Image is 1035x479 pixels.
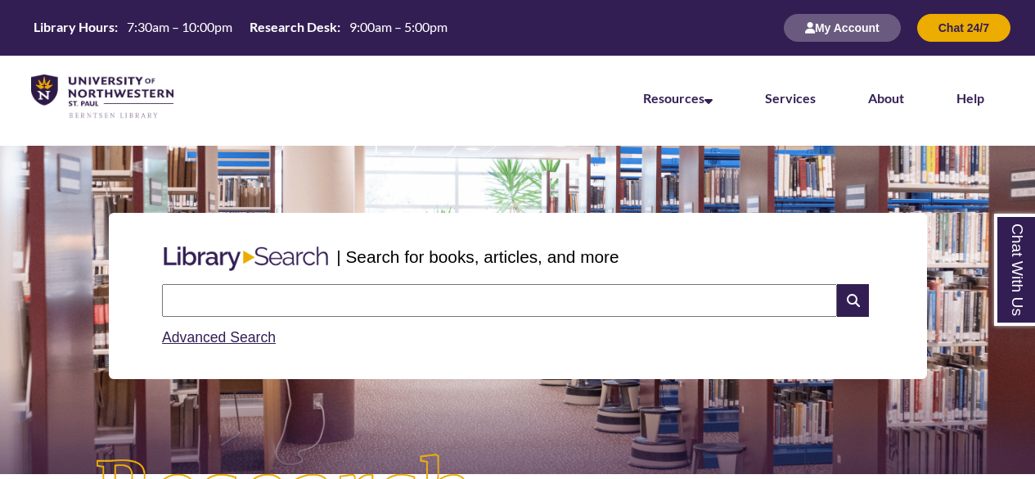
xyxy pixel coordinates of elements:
a: About [868,90,904,106]
a: Resources [643,90,713,106]
a: Hours Today [27,18,454,38]
button: My Account [784,14,901,42]
th: Library Hours: [27,18,120,36]
span: 9:00am – 5:00pm [349,19,448,34]
table: Hours Today [27,18,454,36]
a: Chat 24/7 [917,20,1010,34]
i: Search [837,284,868,317]
a: Services [765,90,816,106]
th: Research Desk: [243,18,343,36]
button: Chat 24/7 [917,14,1010,42]
span: 7:30am – 10:00pm [127,19,232,34]
img: Libary Search [155,240,336,278]
a: My Account [784,20,901,34]
a: Help [956,90,984,106]
p: | Search for books, articles, and more [336,244,619,269]
img: UNWSP Library Logo [31,75,173,120]
a: Advanced Search [162,329,276,346]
